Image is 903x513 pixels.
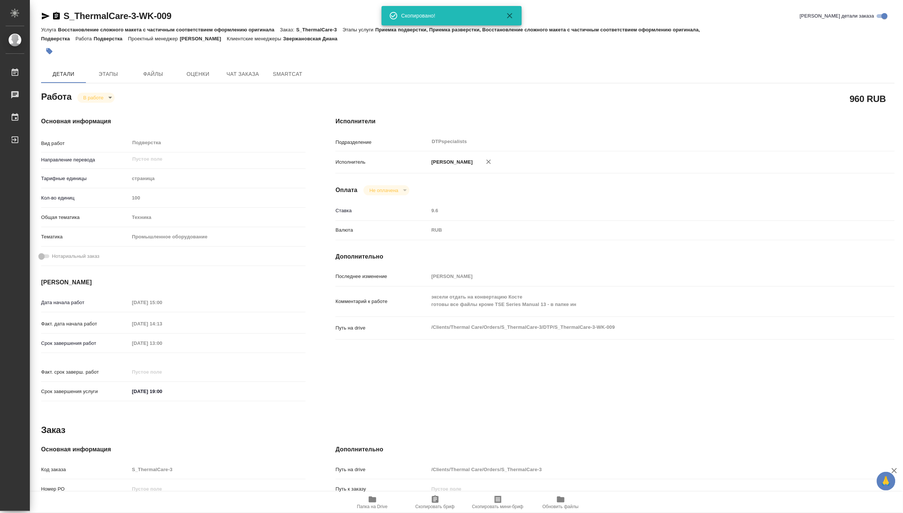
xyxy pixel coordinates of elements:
button: Закрыть [501,11,519,20]
p: Направление перевода [41,156,129,164]
input: Пустое поле [132,155,288,164]
p: Ставка [335,207,429,214]
div: В работе [77,93,115,103]
h2: Работа [41,89,72,103]
p: Услуга [41,27,58,33]
input: Пустое поле [429,205,848,216]
button: Скопировать бриф [404,492,467,513]
p: S_ThermalCare-3 [296,27,343,33]
button: В работе [81,95,106,101]
p: Подразделение [335,139,429,146]
p: Путь к заказу [335,485,429,493]
span: SmartCat [270,69,306,79]
input: Пустое поле [429,271,848,282]
p: Кол-во единиц [41,194,129,202]
span: Чат заказа [225,69,261,79]
span: Файлы [135,69,171,79]
p: [PERSON_NAME] [180,36,227,41]
p: Последнее изменение [335,273,429,280]
input: Пустое поле [129,297,195,308]
input: Пустое поле [129,338,195,349]
div: Промышленное оборудование [129,231,306,243]
h4: Оплата [335,186,358,195]
h4: Дополнительно [335,445,895,454]
button: Удалить исполнителя [480,154,497,170]
button: Обновить файлы [529,492,592,513]
input: Пустое поле [429,464,848,475]
button: Скопировать ссылку для ЯМессенджера [41,12,50,21]
input: Пустое поле [129,464,306,475]
p: Комментарий к работе [335,298,429,305]
p: Дата начала работ [41,299,129,306]
textarea: эксели отдать на конвертацию Косте готовы все файлы кроме TSE Series Manual 13 - в папке ин [429,291,848,311]
p: Тематика [41,233,129,241]
p: Заказ: [280,27,296,33]
p: Подверстка [94,36,128,41]
button: Не оплачена [367,187,401,194]
button: Скопировать ссылку [52,12,61,21]
button: 🙏 [877,472,896,491]
input: Пустое поле [129,483,306,494]
h4: Основная информация [41,117,306,126]
p: [PERSON_NAME] [429,158,473,166]
span: Скопировать мини-бриф [472,504,523,509]
h2: Заказ [41,424,65,436]
h2: 960 RUB [850,92,886,105]
p: Код заказа [41,466,129,473]
input: Пустое поле [429,483,848,494]
span: Этапы [90,69,126,79]
p: Факт. дата начала работ [41,320,129,328]
div: RUB [429,224,848,237]
p: Путь на drive [335,466,429,473]
p: Проектный менеджер [128,36,180,41]
p: Этапы услуги [343,27,375,33]
p: Тарифные единицы [41,175,129,182]
span: Папка на Drive [357,504,388,509]
input: Пустое поле [129,192,306,203]
textarea: /Clients/Thermal Care/Orders/S_ThermalCare-3/DTP/S_ThermalCare-3-WK-009 [429,321,848,334]
div: В работе [364,185,409,195]
button: Скопировать мини-бриф [467,492,529,513]
p: Вид работ [41,140,129,147]
h4: Исполнители [335,117,895,126]
input: ✎ Введи что-нибудь [129,386,195,397]
div: Техника [129,211,306,224]
p: Клиентские менеджеры [227,36,283,41]
div: страница [129,172,306,185]
span: 🙏 [880,473,893,489]
p: Восстановление сложного макета с частичным соответствием оформлению оригинала [58,27,280,33]
p: Срок завершения работ [41,340,129,347]
span: [PERSON_NAME] детали заказа [800,12,874,20]
a: S_ThermalCare-3-WK-009 [64,11,171,21]
p: Исполнитель [335,158,429,166]
span: Обновить файлы [542,504,579,509]
span: Скопировать бриф [415,504,455,509]
p: Факт. срок заверш. работ [41,368,129,376]
input: Пустое поле [129,367,195,377]
h4: Дополнительно [335,252,895,261]
input: Пустое поле [129,318,195,329]
button: Папка на Drive [341,492,404,513]
h4: Основная информация [41,445,306,454]
p: Срок завершения услуги [41,388,129,395]
button: Добавить тэг [41,43,58,59]
p: Звержановская Диана [283,36,343,41]
p: Валюта [335,226,429,234]
p: Путь на drive [335,324,429,332]
span: Детали [46,69,81,79]
p: Номер РО [41,485,129,493]
span: Оценки [180,69,216,79]
p: Общая тематика [41,214,129,221]
p: Работа [75,36,94,41]
span: Нотариальный заказ [52,253,99,260]
h4: [PERSON_NAME] [41,278,306,287]
div: Скопировано! [401,12,495,19]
